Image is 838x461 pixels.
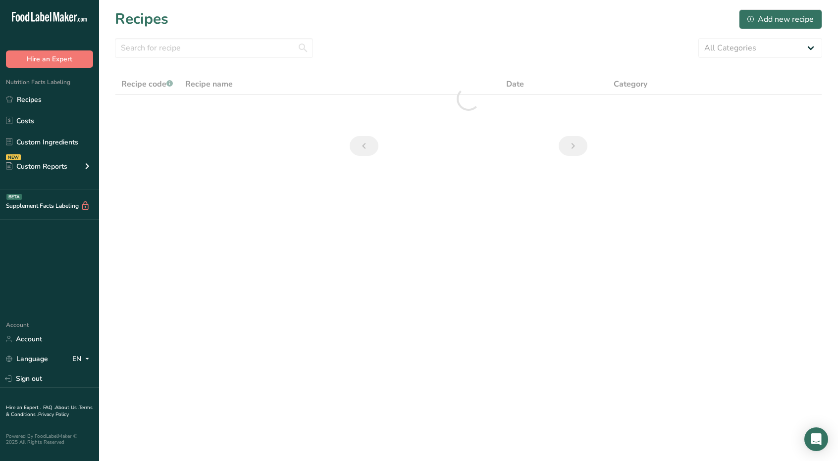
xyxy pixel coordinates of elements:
[55,404,79,411] a: About Us .
[115,38,313,58] input: Search for recipe
[38,411,69,418] a: Privacy Policy
[6,154,21,160] div: NEW
[6,350,48,368] a: Language
[559,136,587,156] a: Next page
[43,404,55,411] a: FAQ .
[739,9,822,29] button: Add new recipe
[6,404,41,411] a: Hire an Expert .
[115,8,168,30] h1: Recipes
[804,427,828,451] div: Open Intercom Messenger
[6,433,93,445] div: Powered By FoodLabelMaker © 2025 All Rights Reserved
[6,194,22,200] div: BETA
[350,136,378,156] a: Previous page
[6,50,93,68] button: Hire an Expert
[747,13,814,25] div: Add new recipe
[6,161,67,172] div: Custom Reports
[72,353,93,365] div: EN
[6,404,93,418] a: Terms & Conditions .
